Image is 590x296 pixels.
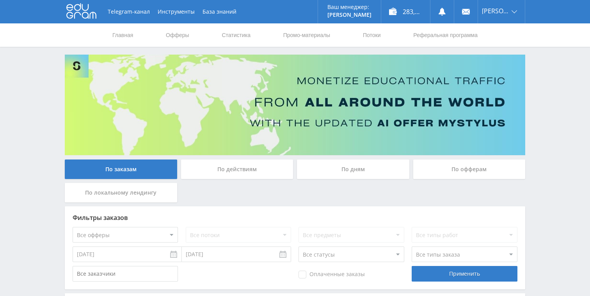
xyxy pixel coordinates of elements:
div: По офферам [413,160,526,179]
p: Ваш менеджер: [327,4,371,10]
div: По локальному лендингу [65,183,177,202]
div: Применить [412,266,517,282]
a: Потоки [362,23,382,47]
span: Оплаченные заказы [299,271,365,278]
div: По действиям [181,160,293,179]
div: Фильтры заказов [73,214,517,221]
input: Все заказчики [73,266,178,282]
a: Статистика [221,23,251,47]
img: Banner [65,55,525,155]
a: Реферальная программа [412,23,478,47]
span: [PERSON_NAME] [482,8,509,14]
a: Главная [112,23,134,47]
a: Промо-материалы [283,23,331,47]
p: [PERSON_NAME] [327,12,371,18]
a: Офферы [165,23,190,47]
div: По дням [297,160,409,179]
div: По заказам [65,160,177,179]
